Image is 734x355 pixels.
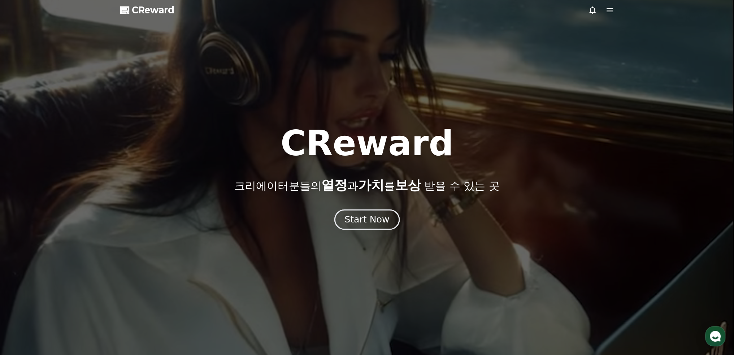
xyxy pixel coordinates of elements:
[112,240,120,246] span: 설정
[334,209,400,230] button: Start Now
[344,213,389,226] div: Start Now
[2,229,48,247] a: 홈
[395,178,421,192] span: 보상
[358,178,384,192] span: 가치
[23,240,27,246] span: 홈
[321,178,347,192] span: 열정
[48,229,93,247] a: 대화
[132,4,174,16] span: CReward
[281,126,453,161] h1: CReward
[336,217,398,224] a: Start Now
[120,4,174,16] a: CReward
[234,178,499,192] p: 크리에이터분들의 과 를 받을 수 있는 곳
[93,229,139,247] a: 설정
[66,240,75,246] span: 대화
